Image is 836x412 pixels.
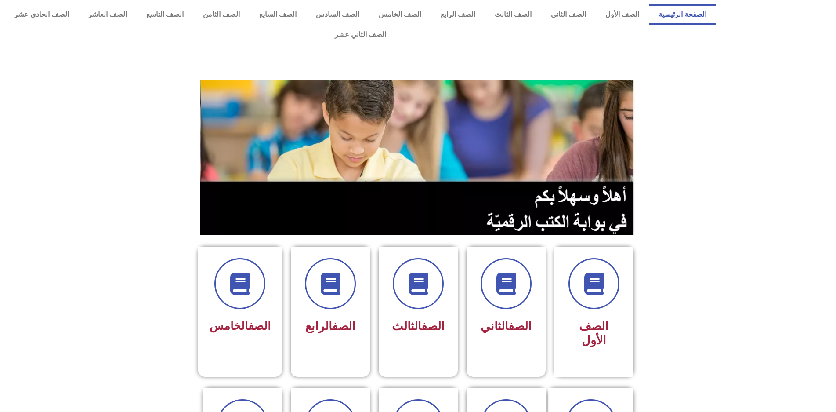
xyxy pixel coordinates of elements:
[306,4,369,25] a: الصف السادس
[210,319,271,332] span: الخامس
[392,319,445,333] span: الثالث
[248,319,271,332] a: الصف
[332,319,355,333] a: الصف
[79,4,137,25] a: الصف العاشر
[649,4,716,25] a: الصفحة الرئيسية
[485,4,541,25] a: الصف الثالث
[4,4,79,25] a: الصف الحادي عشر
[193,4,250,25] a: الصف الثامن
[305,319,355,333] span: الرابع
[579,319,608,347] span: الصف الأول
[508,319,532,333] a: الصف
[4,25,716,45] a: الصف الثاني عشر
[137,4,193,25] a: الصف التاسع
[481,319,532,333] span: الثاني
[250,4,306,25] a: الصف السابع
[421,319,445,333] a: الصف
[541,4,596,25] a: الصف الثاني
[369,4,431,25] a: الصف الخامس
[431,4,485,25] a: الصف الرابع
[596,4,649,25] a: الصف الأول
